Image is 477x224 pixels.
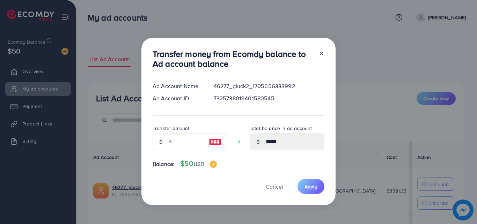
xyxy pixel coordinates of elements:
img: image [209,138,221,146]
label: Transfer amount [153,125,189,132]
div: 7325738019401580545 [208,94,330,102]
img: image [210,161,217,168]
div: Ad Account ID [147,94,208,102]
span: Apply [304,183,317,190]
span: USD [193,160,204,168]
span: Balance: [153,160,175,168]
h3: Transfer money from Ecomdy balance to Ad account balance [153,49,313,69]
div: Ad Account Name [147,82,208,90]
label: Total balance in ad account [250,125,312,132]
button: Cancel [257,179,292,194]
span: Cancel [266,183,283,190]
button: Apply [298,179,324,194]
h4: $50 [180,159,217,168]
div: 46277_gluck2_1705656333992 [208,82,330,90]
